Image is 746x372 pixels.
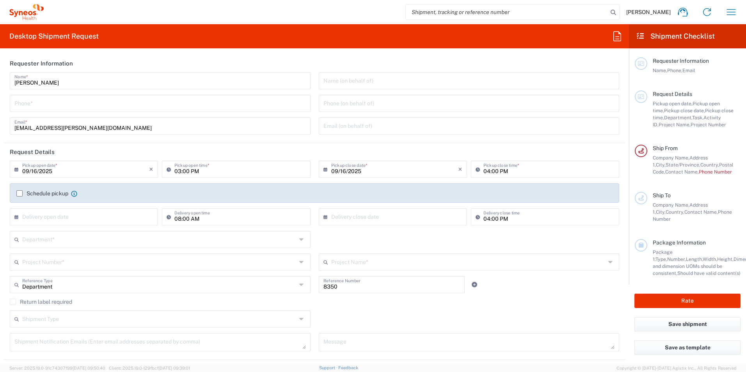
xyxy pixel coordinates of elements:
[664,108,705,113] span: Pickup close date,
[16,190,68,197] label: Schedule pickup
[717,256,734,262] span: Height,
[636,32,715,41] h2: Shipment Checklist
[109,366,190,370] span: Client: 2025.19.0-129fbcf
[319,365,339,370] a: Support
[667,256,686,262] span: Number,
[469,279,480,290] a: Add Reference
[653,58,709,64] span: Requester Information
[626,9,671,16] span: [PERSON_NAME]
[458,163,462,175] i: ×
[653,145,678,151] span: Ship From
[656,209,666,215] span: City,
[10,60,73,67] h2: Requester Information
[655,256,667,262] span: Type,
[665,169,699,175] span: Contact Name,
[659,122,691,128] span: Project Name,
[664,115,692,120] span: Department,
[653,67,667,73] span: Name,
[666,162,700,168] span: State/Province,
[158,366,190,370] span: [DATE] 09:39:01
[653,192,671,198] span: Ship To
[667,67,682,73] span: Phone,
[700,162,719,168] span: Country,
[73,366,105,370] span: [DATE] 09:50:40
[684,209,718,215] span: Contact Name,
[338,365,358,370] a: Feedback
[9,32,99,41] h2: Desktop Shipment Request
[653,239,706,246] span: Package Information
[634,294,741,308] button: Rate
[653,155,689,161] span: Company Name,
[691,122,726,128] span: Project Number
[634,317,741,331] button: Save shipment
[653,249,673,262] span: Package 1:
[9,366,105,370] span: Server: 2025.19.0-91c74307f99
[10,299,72,305] label: Return label required
[677,270,741,276] span: Should have valid content(s)
[703,256,717,262] span: Width,
[406,5,608,19] input: Shipment, tracking or reference number
[656,162,666,168] span: City,
[634,340,741,355] button: Save as template
[699,169,732,175] span: Phone Number
[686,256,703,262] span: Length,
[10,148,55,156] h2: Request Details
[653,202,689,208] span: Company Name,
[149,163,153,175] i: ×
[653,101,693,106] span: Pickup open date,
[682,67,695,73] span: Email
[616,365,737,372] span: Copyright © [DATE]-[DATE] Agistix Inc., All Rights Reserved
[692,115,703,120] span: Task,
[666,209,684,215] span: Country,
[653,91,692,97] span: Request Details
